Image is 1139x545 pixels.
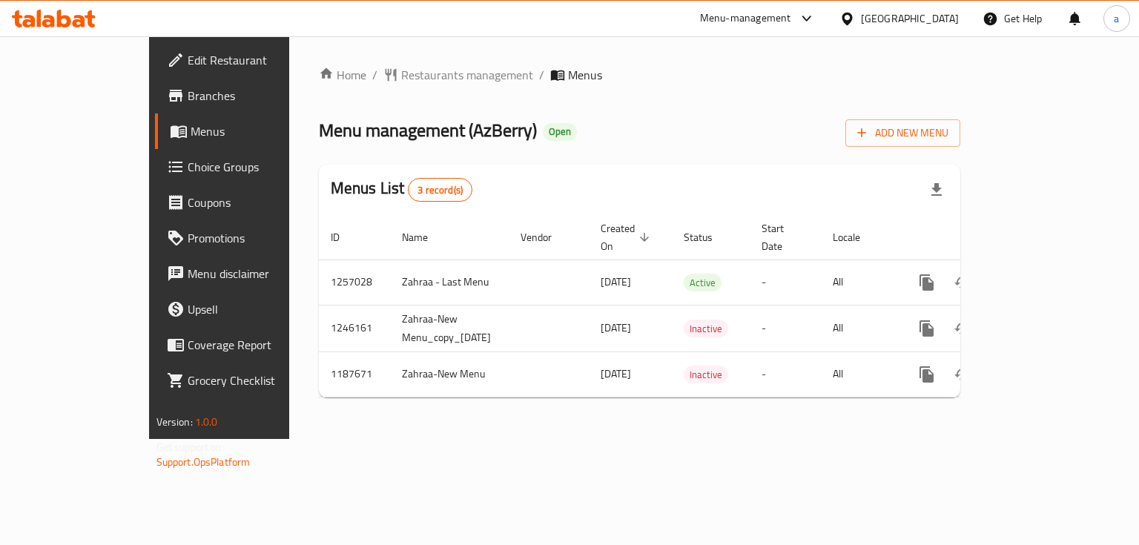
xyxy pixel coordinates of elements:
span: 3 record(s) [409,183,472,197]
td: - [750,351,821,397]
span: Menu disclaimer [188,265,328,283]
a: Promotions [155,220,340,256]
td: All [821,305,897,351]
span: Status [684,228,732,246]
nav: breadcrumb [319,66,961,84]
a: Choice Groups [155,149,340,185]
span: Locale [833,228,879,246]
div: [GEOGRAPHIC_DATA] [861,10,959,27]
button: more [909,311,945,346]
span: Branches [188,87,328,105]
div: Menu-management [700,10,791,27]
span: Menus [568,66,602,84]
a: Support.OpsPlatform [156,452,251,472]
span: [DATE] [601,272,631,291]
span: Menus [191,122,328,140]
span: 1.0.0 [195,412,218,432]
span: Grocery Checklist [188,371,328,389]
span: Inactive [684,320,728,337]
a: Grocery Checklist [155,363,340,398]
a: Menus [155,113,340,149]
span: ID [331,228,359,246]
td: All [821,260,897,305]
td: All [821,351,897,397]
td: 1257028 [319,260,390,305]
a: Coupons [155,185,340,220]
button: more [909,357,945,392]
span: Choice Groups [188,158,328,176]
span: [DATE] [601,364,631,383]
a: Coverage Report [155,327,340,363]
span: Coverage Report [188,336,328,354]
span: Edit Restaurant [188,51,328,69]
span: Name [402,228,447,246]
td: Zahraa - Last Menu [390,260,509,305]
td: - [750,305,821,351]
button: Change Status [945,357,980,392]
div: Total records count [408,178,472,202]
td: Zahraa-New Menu_copy_[DATE] [390,305,509,351]
span: Add New Menu [857,124,948,142]
button: more [909,265,945,300]
a: Upsell [155,291,340,327]
a: Home [319,66,366,84]
td: - [750,260,821,305]
span: Open [543,125,577,138]
button: Change Status [945,311,980,346]
table: enhanced table [319,215,1063,397]
li: / [372,66,377,84]
span: Inactive [684,366,728,383]
span: Version: [156,412,193,432]
a: Menu disclaimer [155,256,340,291]
td: 1187671 [319,351,390,397]
li: / [539,66,544,84]
span: Get support on: [156,437,225,457]
span: Upsell [188,300,328,318]
span: Menu management ( AzBerry ) [319,113,537,147]
span: a [1114,10,1119,27]
div: Open [543,123,577,141]
span: Created On [601,219,654,255]
a: Restaurants management [383,66,533,84]
span: Promotions [188,229,328,247]
span: Vendor [521,228,571,246]
button: Change Status [945,265,980,300]
span: Restaurants management [401,66,533,84]
a: Branches [155,78,340,113]
button: Add New Menu [845,119,960,147]
td: 1246161 [319,305,390,351]
td: Zahraa-New Menu [390,351,509,397]
a: Edit Restaurant [155,42,340,78]
span: [DATE] [601,318,631,337]
span: Active [684,274,722,291]
h2: Menus List [331,177,472,202]
div: Export file [919,172,954,208]
th: Actions [897,215,1063,260]
span: Start Date [762,219,803,255]
span: Coupons [188,194,328,211]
